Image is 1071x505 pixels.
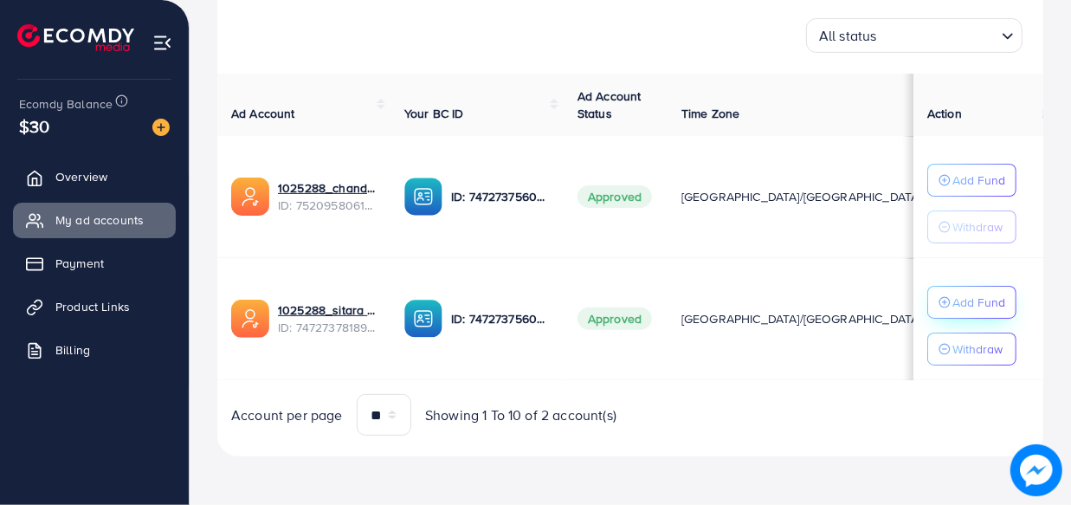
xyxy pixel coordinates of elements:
span: ID: 7472737818918469633 [278,319,377,336]
div: <span class='underline'>1025288_sitara 1_1739882368176</span></br>7472737818918469633 [278,301,377,337]
span: Ad Account Status [577,87,642,122]
img: ic-ba-acc.ded83a64.svg [404,178,442,216]
a: Payment [13,246,176,281]
button: Withdraw [927,333,1016,366]
span: Account per page [231,405,343,425]
a: Overview [13,159,176,194]
span: Action [927,105,962,122]
span: Showing 1 To 10 of 2 account(s) [425,405,616,425]
a: Billing [13,333,176,367]
span: Approved [577,185,652,208]
p: ID: 7472737560574476289 [451,186,550,207]
div: Search for option [806,18,1023,53]
span: My ad accounts [55,211,144,229]
p: ID: 7472737560574476289 [451,308,550,329]
button: Add Fund [927,286,1016,319]
span: Overview [55,168,107,185]
img: menu [152,33,172,53]
p: Add Fund [952,292,1005,313]
span: Billing [55,341,90,359]
span: Payment [55,255,104,272]
a: Product Links [13,289,176,324]
span: $30 [19,113,49,139]
span: Ecomdy Balance [19,95,113,113]
input: Search for option [882,20,995,49]
span: Product Links [55,298,130,315]
img: image [152,119,170,136]
span: Your BC ID [404,105,464,122]
p: Add Fund [952,170,1005,191]
a: 1025288_chandsitara 2_1751109521773 [278,179,377,197]
span: Time Zone [681,105,739,122]
span: All status [816,23,881,49]
img: ic-ba-acc.ded83a64.svg [404,300,442,338]
a: My ad accounts [13,203,176,237]
p: Withdraw [952,339,1003,359]
button: Withdraw [927,210,1016,243]
button: Add Fund [927,164,1016,197]
span: Approved [577,308,652,330]
a: 1025288_sitara 1_1739882368176 [278,301,377,319]
img: image [1010,444,1062,496]
div: <span class='underline'>1025288_chandsitara 2_1751109521773</span></br>7520958061609271313 [278,179,377,215]
img: ic-ads-acc.e4c84228.svg [231,300,269,338]
span: [GEOGRAPHIC_DATA]/[GEOGRAPHIC_DATA] [681,188,922,205]
span: [GEOGRAPHIC_DATA]/[GEOGRAPHIC_DATA] [681,310,922,327]
span: ID: 7520958061609271313 [278,197,377,214]
p: Withdraw [952,217,1003,237]
img: ic-ads-acc.e4c84228.svg [231,178,269,216]
span: Ad Account [231,105,295,122]
img: logo [17,24,134,51]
